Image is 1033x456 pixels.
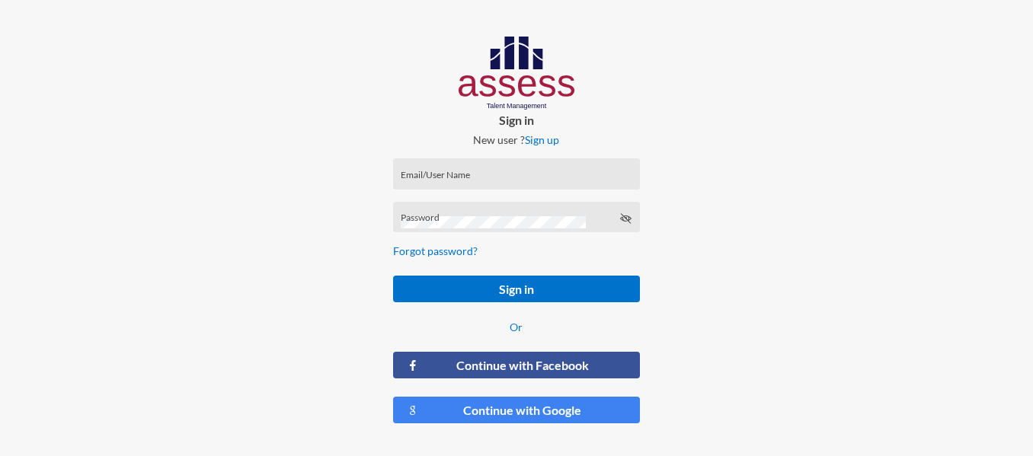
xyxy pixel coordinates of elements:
img: AssessLogoo.svg [459,37,575,110]
p: Sign in [381,113,652,127]
button: Continue with Google [393,397,640,423]
button: Continue with Facebook [393,352,640,378]
a: Sign up [525,133,559,146]
p: Or [393,320,640,333]
button: Sign in [393,276,640,302]
a: Forgot password? [393,244,478,257]
p: New user ? [381,133,652,146]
